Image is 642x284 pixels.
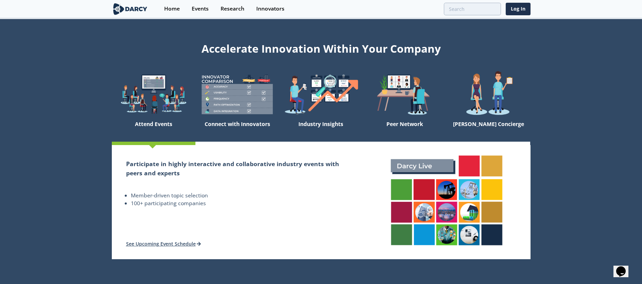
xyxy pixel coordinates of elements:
div: Events [192,6,209,12]
img: logo-wide.svg [112,3,149,15]
div: Connect with Innovators [195,118,279,142]
div: Innovators [256,6,284,12]
input: Advanced Search [444,3,501,15]
a: Log In [506,3,531,15]
div: Peer Network [363,118,447,142]
div: Home [164,6,180,12]
div: [PERSON_NAME] Concierge [447,118,530,142]
img: welcome-find-a12191a34a96034fcac36f4ff4d37733.png [279,71,363,118]
div: Industry Insights [279,118,363,142]
img: welcome-compare-1b687586299da8f117b7ac84fd957760.png [195,71,279,118]
div: Research [221,6,244,12]
img: welcome-explore-560578ff38cea7c86bcfe544b5e45342.png [112,71,195,118]
h2: Participate in highly interactive and collaborative industry events with peers and experts [126,159,349,177]
li: 100+ participating companies [131,199,349,208]
img: welcome-concierge-wide-20dccca83e9cbdbb601deee24fb8df72.png [447,71,530,118]
img: attend-events-831e21027d8dfeae142a4bc70e306247.png [384,148,509,253]
div: Attend Events [112,118,195,142]
li: Member-driven topic selection [131,192,349,200]
div: Accelerate Innovation Within Your Company [112,38,531,56]
a: See Upcoming Event Schedule [126,241,201,247]
img: welcome-attend-b816887fc24c32c29d1763c6e0ddb6e6.png [363,71,447,118]
iframe: chat widget [613,257,635,277]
